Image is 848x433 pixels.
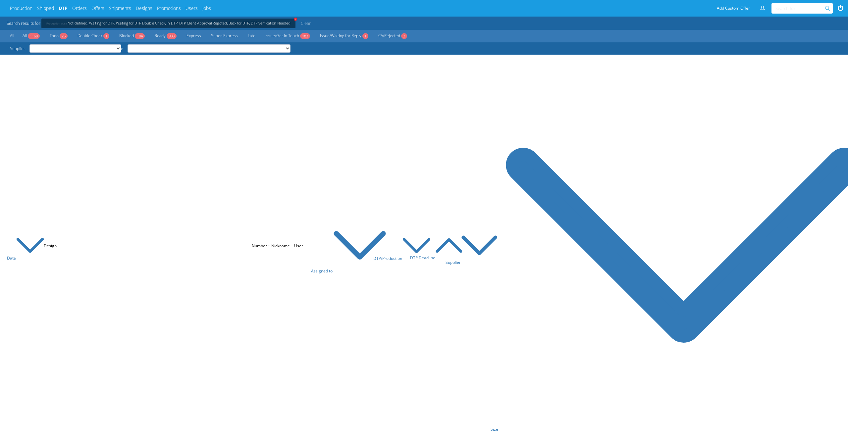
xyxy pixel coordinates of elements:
[28,33,40,39] span: 1168
[293,17,297,21] span: +
[362,33,368,39] span: 1
[375,32,410,40] a: CA/Rejected2
[157,5,181,12] a: Promotions
[244,32,259,40] a: Late
[373,256,431,261] a: DTP/Production
[208,32,241,40] a: Super-Express
[401,33,407,39] span: 2
[262,32,313,40] a: Issue/Get In Touch183
[37,5,54,12] a: Shipped
[410,255,463,261] a: DTP Deadline
[60,33,68,39] span: 25
[151,32,180,40] a: Ready908
[46,22,68,25] span: Production state:
[7,255,45,261] a: Date
[185,5,198,12] a: Users
[103,33,109,39] span: 1
[194,44,222,53] a: Unassigned
[116,32,148,40] a: Blocked184
[7,20,40,26] span: Search results for
[72,5,87,12] a: Orders
[96,44,128,53] span: DTP Assignee:
[46,32,71,40] a: Todo25
[19,32,43,40] a: All1168
[10,5,32,12] a: Production
[91,5,104,12] a: Offers
[167,33,177,39] span: 908
[109,5,131,12] a: Shipments
[299,18,313,28] a: Clear
[59,5,68,12] a: DTP
[7,44,29,53] span: Supplier:
[317,32,372,40] a: Issue/Waiting for Reply1
[135,33,145,39] span: 184
[446,260,498,265] a: Supplier
[74,32,113,40] a: Double Check1
[775,3,826,14] input: Search for...
[7,32,18,40] a: All
[136,5,152,12] a: Designs
[300,33,310,39] span: 183
[183,32,204,40] a: Express
[713,3,754,14] a: Add Custom Offer
[202,5,211,12] a: Jobs
[46,22,291,25] a: +Production state:Not defined, Waiting for DTP, Waiting for DTP Double Check, In DTP, DTP Client ...
[311,268,387,274] a: Assigned to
